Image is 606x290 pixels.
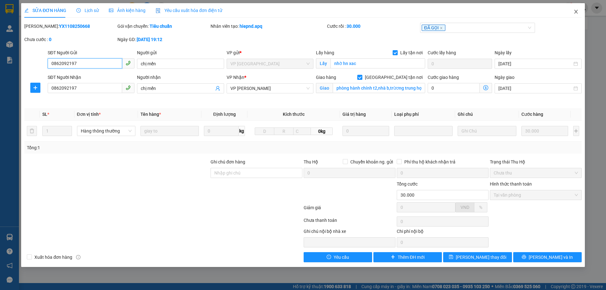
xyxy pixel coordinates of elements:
[24,36,116,43] div: Chưa cước :
[567,3,585,21] button: Close
[59,24,90,29] b: YX1108250668
[342,112,366,117] span: Giá trị hàng
[140,112,161,117] span: Tên hàng
[42,112,47,117] span: SL
[76,8,99,13] span: Lịch sử
[303,217,396,228] div: Chưa thanh toán
[126,61,131,66] span: phone
[456,254,506,261] span: [PERSON_NAME] thay đổi
[230,84,310,93] span: VP NGỌC HỒI
[137,74,224,81] div: Người nhận
[348,158,395,165] span: Chuyển khoản ng. gửi
[215,86,220,91] span: user-add
[304,228,395,237] div: Ghi chú nội bộ nhà xe
[522,255,526,260] span: printer
[327,23,419,30] div: Cước rồi :
[362,74,425,81] span: [GEOGRAPHIC_DATA] tận nơi
[347,24,360,29] b: 30.000
[255,127,274,135] input: D
[137,37,162,42] b: [DATE] 19:12
[117,36,209,43] div: Ngày GD:
[440,27,443,30] span: close
[49,37,51,42] b: 0
[422,25,445,31] span: ĐÃ GỌI
[76,8,81,13] span: clock-circle
[24,8,66,13] span: SỬA ĐƠN HÀNG
[479,205,482,210] span: %
[30,83,40,93] button: plus
[494,168,578,178] span: Chưa thu
[211,23,326,30] div: Nhân viên tạo:
[211,159,245,164] label: Ghi chú đơn hàng
[304,252,372,262] button: exclamation-circleYêu cầu
[81,126,132,136] span: Hàng thông thường
[316,50,334,55] span: Lấy hàng
[398,49,425,56] span: Lấy tận nơi
[76,255,80,259] span: info-circle
[227,49,313,56] div: VP gửi
[327,255,331,260] span: exclamation-circle
[449,255,453,260] span: save
[483,85,488,90] span: dollar-circle
[274,127,294,135] input: R
[304,159,318,164] span: Thu Hộ
[455,108,519,121] th: Ghi chú
[460,205,469,210] span: VND
[397,228,489,237] div: Chi phí nội bộ
[150,24,172,29] b: Tiêu chuẩn
[330,58,425,68] input: Lấy tận nơi
[227,75,244,80] span: VP Nhận
[333,83,425,93] input: Giao tận nơi
[316,83,333,93] span: Giao
[397,181,418,186] span: Tổng cước
[428,59,492,69] input: Cước lấy hàng
[391,255,395,260] span: plus
[27,144,234,151] div: Tổng: 1
[513,252,582,262] button: printer[PERSON_NAME] và In
[316,75,336,80] span: Giao hàng
[77,112,101,117] span: Đơn vị tính
[293,127,311,135] input: C
[283,112,305,117] span: Kích thước
[24,23,116,30] div: [PERSON_NAME]:
[137,49,224,56] div: Người gửi
[458,126,516,136] input: Ghi Chú
[498,60,572,67] input: Ngày lấy
[529,254,573,261] span: [PERSON_NAME] và In
[428,83,480,93] input: Cước giao hàng
[498,85,572,92] input: Ngày giao
[117,23,209,30] div: Gói vận chuyển:
[239,126,245,136] span: kg
[140,126,199,136] input: VD: Bàn, Ghế
[342,126,389,136] input: 0
[494,190,578,200] span: Tại văn phòng
[490,158,582,165] div: Trạng thái Thu Hộ
[48,74,134,81] div: SĐT Người Nhận
[126,85,131,90] span: phone
[213,112,235,117] span: Định lượng
[32,254,75,261] span: Xuất hóa đơn hàng
[428,50,456,55] label: Cước lấy hàng
[24,8,29,13] span: edit
[240,24,262,29] b: hiepnd.apq
[402,158,458,165] span: Phí thu hộ khách nhận trả
[109,8,146,13] span: Ảnh kiện hàng
[373,252,442,262] button: plusThêm ĐH mới
[521,112,543,117] span: Cước hàng
[573,126,579,136] button: plus
[573,9,579,14] span: close
[311,127,332,135] span: 0kg
[443,252,512,262] button: save[PERSON_NAME] thay đổi
[109,8,113,13] span: picture
[334,254,349,261] span: Yêu cầu
[31,85,40,90] span: plus
[521,126,568,136] input: 0
[303,204,396,215] div: Giảm giá
[490,181,532,186] label: Hình thức thanh toán
[230,59,310,68] span: VP Cầu Yên Xuân
[428,75,459,80] label: Cước giao hàng
[48,49,134,56] div: SĐT Người Gửi
[27,126,37,136] button: delete
[398,254,425,261] span: Thêm ĐH mới
[392,108,455,121] th: Loại phụ phí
